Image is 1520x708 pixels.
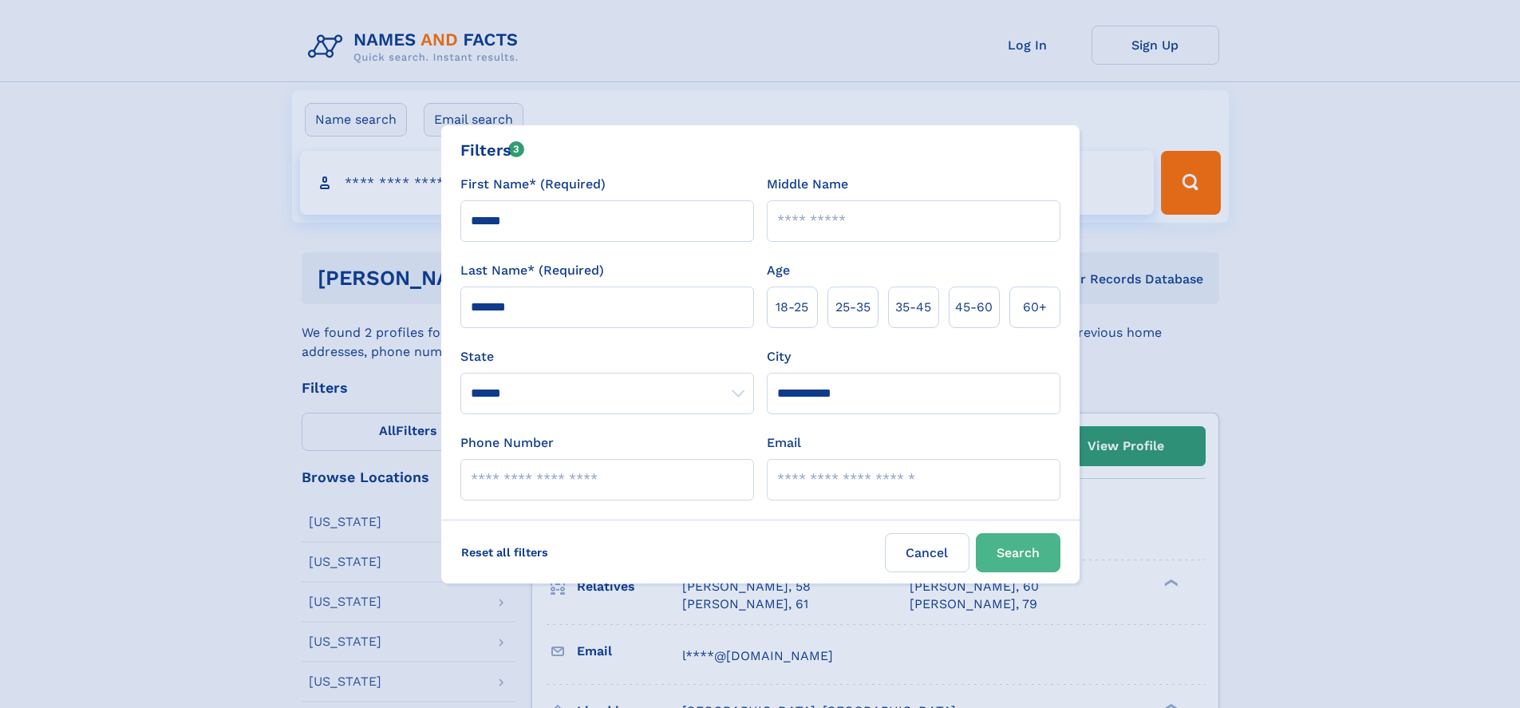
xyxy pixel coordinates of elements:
[460,433,554,453] label: Phone Number
[976,533,1060,572] button: Search
[1023,298,1047,317] span: 60+
[885,533,969,572] label: Cancel
[460,347,754,366] label: State
[767,175,848,194] label: Middle Name
[835,298,871,317] span: 25‑35
[767,347,791,366] label: City
[460,261,604,280] label: Last Name* (Required)
[460,175,606,194] label: First Name* (Required)
[895,298,931,317] span: 35‑45
[776,298,808,317] span: 18‑25
[767,433,801,453] label: Email
[451,533,559,572] label: Reset all filters
[767,261,790,280] label: Age
[955,298,993,317] span: 45‑60
[460,138,525,162] div: Filters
